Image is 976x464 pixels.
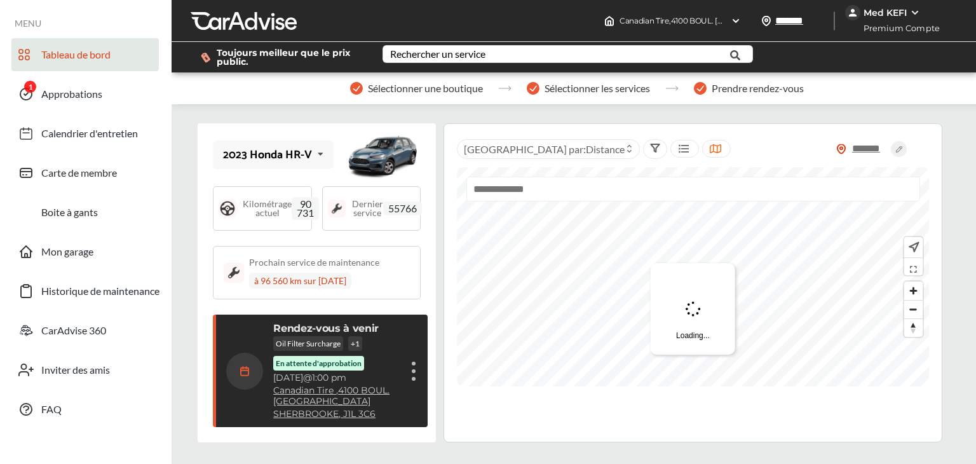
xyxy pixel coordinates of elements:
[834,11,835,31] img: header-divider.bc55588e.svg
[845,5,860,20] img: jVpblrzwTbfkPYzPPzSLxeg0AAAAASUVORK5CYII=
[41,48,111,65] span: Tableau de bord
[11,196,159,229] a: Boite à gants
[11,353,159,386] a: Inviter des amis
[350,82,363,95] img: stepper-checkmark.b5569197.svg
[273,385,400,407] a: Canadian Tire ,4100 BOUL. [GEOGRAPHIC_DATA]
[910,8,920,18] img: WGsFRI8htEPBVLJbROoPRyZpYNWhNONpIPPETTm6eUC0GeLEiAAAAAElFTkSuQmCC
[904,319,923,337] span: Reset bearing to north
[15,18,41,29] span: MENU
[344,126,421,184] img: mobile_50568_st0640_046.png
[586,143,625,155] span: Distance
[226,353,263,390] img: calendar-icon.35d1de04.svg
[11,78,159,111] a: Approbations
[223,149,312,161] div: 2023 Honda HR-V
[273,409,376,420] a: SHERBROOKE, J1L 3C6
[464,143,625,155] span: [GEOGRAPHIC_DATA] par :
[498,86,512,91] img: stepper-arrow.e24c07c6.svg
[249,257,379,268] div: Prochain service de maintenance
[41,206,98,222] span: Boite à gants
[41,127,138,144] span: Calendrier d'entretien
[11,275,159,308] a: Historique de maintenance
[41,403,62,420] span: FAQ
[273,336,343,351] p: Oil Filter Surcharge
[904,282,923,300] button: Zoom in
[11,393,159,426] a: FAQ
[712,83,804,94] span: Prendre rendez-vous
[11,314,159,347] a: CarAdvise 360
[41,88,102,104] span: Approbations
[761,16,771,26] img: location_vector.a44bc228.svg
[390,49,485,59] div: Rechercher un service
[292,197,319,220] span: 90 731
[906,240,919,254] img: recenter.ce011a49.svg
[328,200,346,217] img: maintenance_logo
[249,273,351,289] div: à 96 560 km sur [DATE]
[11,235,159,268] a: Mon garage
[904,300,923,318] button: Zoom out
[303,372,312,383] span: @
[41,167,117,183] span: Carte de membre
[273,372,303,383] span: [DATE]
[11,156,159,189] a: Carte de membre
[904,318,923,337] button: Reset bearing to north
[41,324,106,341] span: CarAdvise 360
[527,82,539,95] img: stepper-checkmark.b5569197.svg
[219,200,236,217] img: steering_logo
[243,200,292,217] span: Kilométrage actuel
[41,245,93,262] span: Mon garage
[864,7,907,18] div: Med KEFI
[846,22,949,35] span: Premium Compte
[41,364,110,380] span: Inviter des amis
[620,16,883,25] span: Canadian Tire , 4100 BOUL. [GEOGRAPHIC_DATA] SHERBROOKE , J1L 3C6
[273,322,379,334] p: Rendez-vous à venir
[11,117,159,150] a: Calendrier d'entretien
[383,201,422,215] span: 55766
[217,48,362,66] span: Toujours meilleur que le prix public.
[651,263,735,355] div: Loading...
[694,82,707,95] img: stepper-checkmark.b5569197.svg
[368,83,483,94] span: Sélectionner une boutique
[348,336,362,351] p: + 1
[352,200,383,217] span: Dernier service
[836,144,846,154] img: location_vector_orange.38f05af8.svg
[41,285,159,301] span: Historique de maintenance
[731,16,741,26] img: header-down-arrow.9dd2ce7d.svg
[665,86,679,91] img: stepper-arrow.e24c07c6.svg
[276,358,362,368] p: En attente d'approbation
[201,52,210,63] img: dollor_label_vector.a70140d1.svg
[11,38,159,71] a: Tableau de bord
[312,372,346,383] span: 1:00 pm
[224,263,244,283] img: maintenance_logo
[545,83,650,94] span: Sélectionner les services
[604,16,614,26] img: header-home-logo.8d720a4f.svg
